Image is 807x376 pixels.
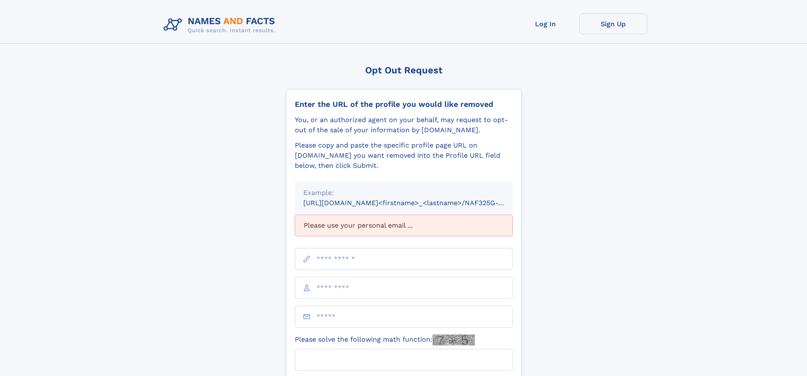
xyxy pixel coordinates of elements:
small: [URL][DOMAIN_NAME]<firstname>_<lastname>/NAF325G-xxxxxxxx [303,199,529,207]
div: You, or an authorized agent on your behalf, may request to opt-out of the sale of your informatio... [295,115,513,135]
div: Example: [303,188,504,198]
div: Please use your personal email ... [295,215,513,236]
a: Sign Up [580,14,647,34]
div: Please copy and paste the specific profile page URL on [DOMAIN_NAME] you want removed into the Pr... [295,140,513,171]
img: Logo Names and Facts [160,14,282,36]
div: Opt Out Request [286,65,521,75]
a: Log In [512,14,580,34]
div: Enter the URL of the profile you would like removed [295,100,513,109]
label: Please solve the following math function: [295,334,475,345]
